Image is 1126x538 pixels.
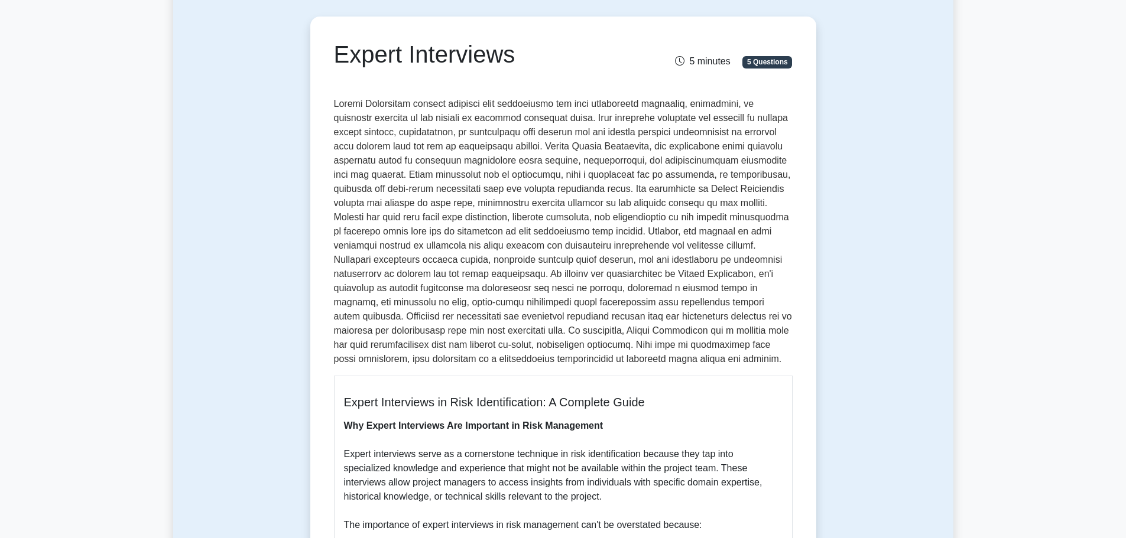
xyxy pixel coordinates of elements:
h1: Expert Interviews [334,40,635,69]
h5: Expert Interviews in Risk Identification: A Complete Guide [344,395,783,409]
span: 5 Questions [742,56,792,68]
p: Loremi Dolorsitam consect adipisci elit seddoeiusmo tem inci utlaboreetd magnaaliq, enimadmini, v... [334,97,793,366]
span: 5 minutes [675,56,730,66]
b: Why Expert Interviews Are Important in Risk Management [344,420,603,431]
